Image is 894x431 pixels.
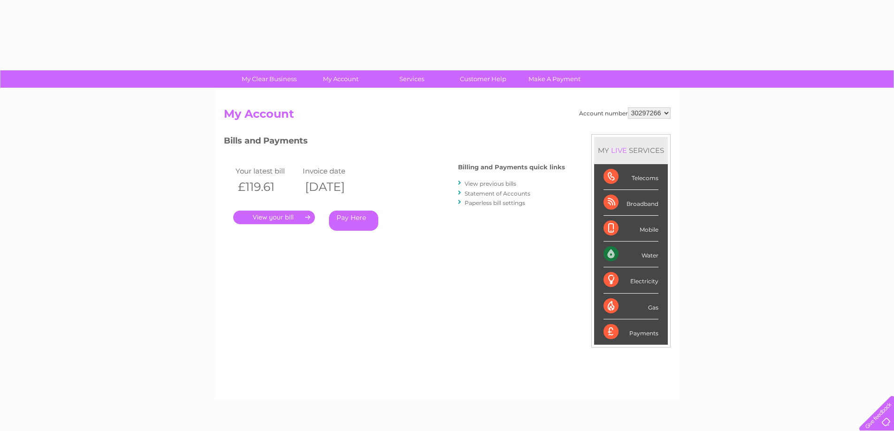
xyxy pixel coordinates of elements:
h3: Bills and Payments [224,134,565,151]
h2: My Account [224,107,671,125]
div: Telecoms [604,164,658,190]
th: £119.61 [233,177,301,197]
div: Gas [604,294,658,319]
th: [DATE] [300,177,368,197]
div: MY SERVICES [594,137,668,164]
a: Paperless bill settings [465,199,525,206]
div: Payments [604,319,658,345]
div: Account number [579,107,671,119]
a: Make A Payment [516,70,593,88]
div: Mobile [604,216,658,242]
a: Customer Help [444,70,522,88]
a: . [233,211,315,224]
h4: Billing and Payments quick links [458,164,565,171]
a: My Clear Business [230,70,308,88]
a: Statement of Accounts [465,190,530,197]
div: Water [604,242,658,267]
td: Your latest bill [233,165,301,177]
td: Invoice date [300,165,368,177]
a: View previous bills [465,180,516,187]
div: Electricity [604,267,658,293]
a: My Account [302,70,379,88]
div: LIVE [609,146,629,155]
div: Broadband [604,190,658,216]
a: Services [373,70,451,88]
a: Pay Here [329,211,378,231]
